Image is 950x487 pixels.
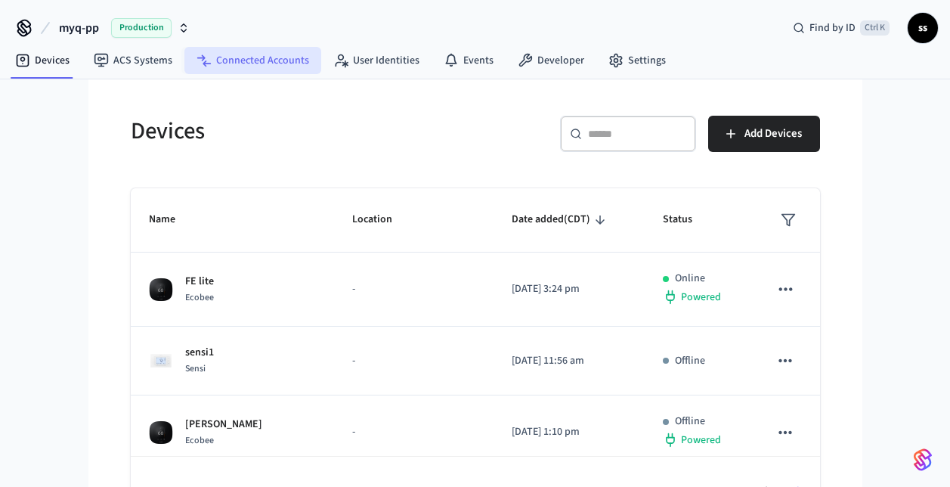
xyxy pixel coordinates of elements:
a: ACS Systems [82,47,184,74]
p: [DATE] 11:56 am [512,353,627,369]
p: sensi1 [185,345,214,361]
span: Location [352,208,412,231]
span: myq-pp [59,19,99,37]
span: Powered [681,290,721,305]
button: Add Devices [708,116,820,152]
span: ss [909,14,936,42]
span: Sensi [185,362,206,375]
span: Find by ID [809,20,856,36]
a: Devices [3,47,82,74]
p: Online [675,271,705,287]
span: Production [111,18,172,38]
span: Ctrl K [860,20,890,36]
img: ecobee_lite_3 [149,420,173,445]
p: - [352,424,475,440]
span: Status [663,208,712,231]
p: FE lite [185,274,214,290]
a: Settings [596,47,678,74]
p: [DATE] 1:10 pm [512,424,627,440]
p: [DATE] 3:24 pm [512,281,627,297]
p: - [352,353,475,369]
a: User Identities [321,47,432,74]
span: Ecobee [185,291,214,304]
h5: Devices [131,116,466,147]
button: ss [908,13,938,43]
span: Date added(CDT) [512,208,610,231]
img: Sensi Smart Thermostat (White) [149,349,173,373]
p: [PERSON_NAME] [185,417,262,433]
a: Developer [506,47,596,74]
img: SeamLogoGradient.69752ec5.svg [914,448,932,472]
div: Find by IDCtrl K [781,14,902,42]
span: Add Devices [744,124,802,144]
p: Offline [675,414,705,430]
p: - [352,281,475,297]
a: Events [432,47,506,74]
img: ecobee_lite_3 [149,278,173,302]
p: Offline [675,353,705,369]
a: Connected Accounts [184,47,321,74]
span: Powered [681,433,721,448]
span: Ecobee [185,434,214,447]
span: Name [149,208,195,231]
